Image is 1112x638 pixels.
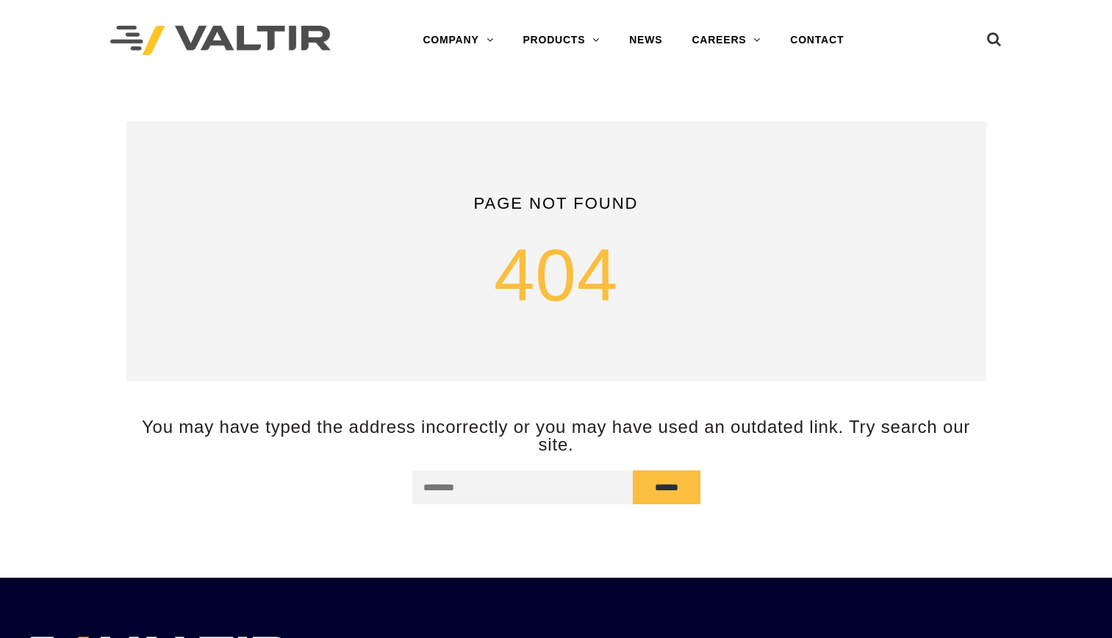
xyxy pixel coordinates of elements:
h1: 404 [148,234,964,315]
h3: Page not found [148,195,964,212]
a: CAREERS [677,26,775,55]
a: PRODUCTS [508,26,614,55]
img: Valtir [110,26,331,56]
a: NEWS [614,26,677,55]
a: CONTACT [775,26,858,55]
a: COMPANY [408,26,508,55]
p: You may have typed the address incorrectly or you may have used an outdated link. Try search our ... [126,418,986,453]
